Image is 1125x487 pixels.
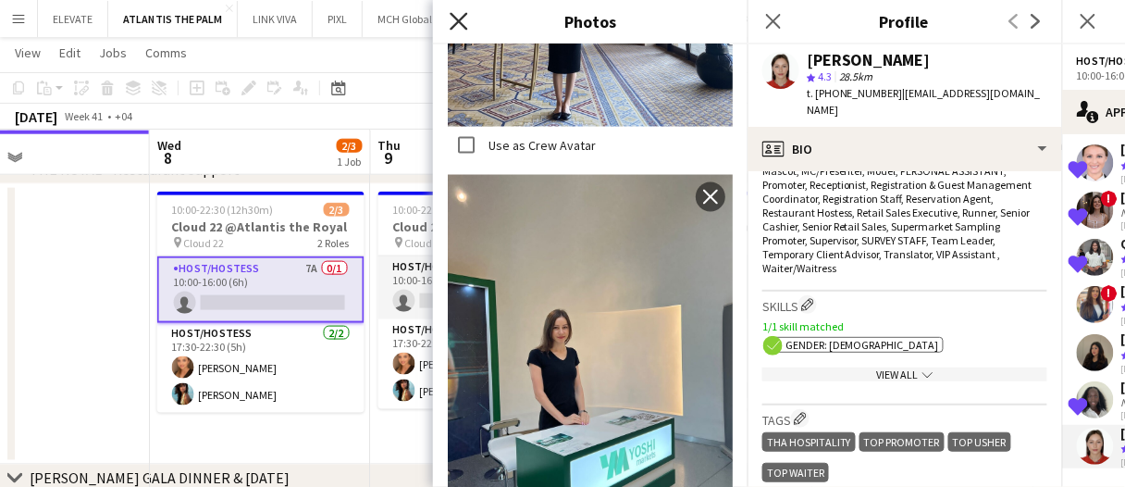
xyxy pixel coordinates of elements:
[948,432,1011,452] div: TOP USHER
[1101,191,1118,207] span: !
[313,1,363,37] button: PIXL
[785,338,939,352] span: Gender: [DEMOGRAPHIC_DATA]
[762,368,1047,381] div: View All
[318,236,350,250] span: 2 Roles
[7,41,48,65] a: View
[378,137,402,154] span: Thu
[762,295,1047,315] h3: Skills
[238,1,313,37] button: LINK VIVA
[15,107,57,126] div: [DATE]
[748,9,1062,33] h3: Profile
[184,236,225,250] span: Cloud 22
[92,41,134,65] a: Jobs
[378,256,586,319] app-card-role: Host/Hostess0/110:00-16:00 (6h)
[115,109,132,123] div: +04
[59,44,80,61] span: Edit
[762,409,1047,429] h3: Tags
[157,219,365,235] h3: Cloud 22 @Atlantis the Royal
[807,86,903,100] span: t. [PHONE_NUMBER]
[835,69,877,83] span: 28.5km
[433,9,748,33] h3: Photos
[15,44,41,61] span: View
[99,44,127,61] span: Jobs
[363,1,703,37] button: MCH Global (EXPOMOBILIA MCH GLOBAL ME LIVE MARKETING LLC)
[762,319,1047,333] p: 1/1 skill matched
[393,203,495,217] span: 10:00-22:30 (12h30m)
[157,137,181,154] span: Wed
[762,432,856,452] div: THA HOSPITALITY
[378,319,586,409] app-card-role: Host/Hostess2/217:30-22:30 (5h)[PERSON_NAME][PERSON_NAME]
[157,192,365,413] app-job-card: 10:00-22:30 (12h30m)2/3Cloud 22 @Atlantis the Royal Cloud 222 RolesHost/Hostess7A0/110:00-16:00 (...
[61,109,107,123] span: Week 41
[859,432,945,452] div: TOP PROMOTER
[337,139,363,153] span: 2/3
[145,44,187,61] span: Comms
[807,52,931,69] div: [PERSON_NAME]
[818,69,832,83] span: 4.3
[38,1,108,37] button: ELEVATE
[405,236,446,250] span: Cloud 22
[748,127,1062,171] div: Bio
[52,41,88,65] a: Edit
[324,203,350,217] span: 2/3
[762,81,1042,275] span: Assistant, Back Office Manager, Brand Ambassador , Call Center Agent, Cashier, Coordinator, Custo...
[338,155,362,169] div: 1 Job
[108,1,238,37] button: ATLANTIS THE PALM
[376,147,402,169] span: 9
[378,192,586,409] app-job-card: 10:00-22:30 (12h30m)2/3Cloud 22 @Atlantis the Royal Cloud 222 RolesHost/Hostess0/110:00-16:00 (6h...
[807,86,1041,117] span: | [EMAIL_ADDRESS][DOMAIN_NAME]
[378,219,586,235] h3: Cloud 22 @Atlantis the Royal
[172,203,274,217] span: 10:00-22:30 (12h30m)
[485,137,596,154] label: Use as Crew Avatar
[138,41,194,65] a: Comms
[155,147,181,169] span: 8
[157,256,365,323] app-card-role: Host/Hostess7A0/110:00-16:00 (6h)
[1101,285,1118,302] span: !
[157,323,365,413] app-card-role: Host/Hostess2/217:30-22:30 (5h)[PERSON_NAME][PERSON_NAME]
[762,463,829,482] div: TOP WAITER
